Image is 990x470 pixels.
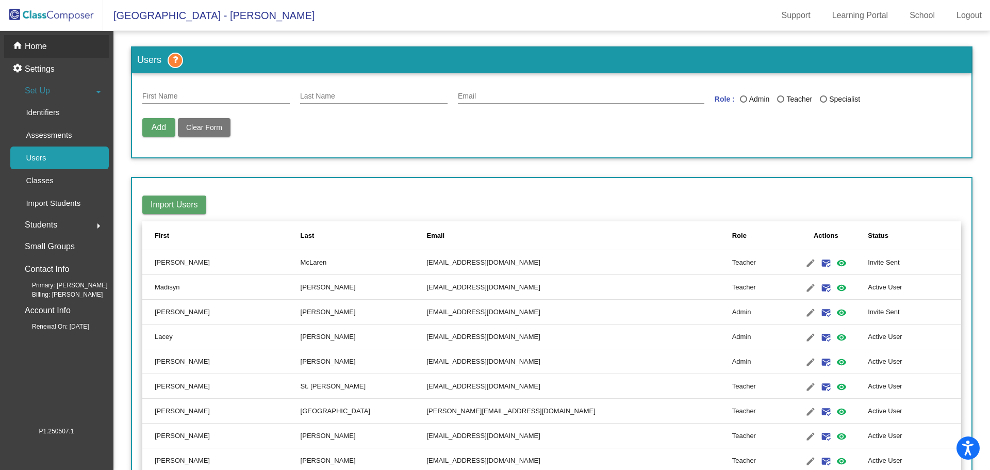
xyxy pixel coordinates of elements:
mat-icon: edit [804,257,817,269]
mat-icon: visibility [835,306,848,319]
td: Teacher [732,374,784,399]
mat-icon: visibility [835,282,848,294]
td: Teacher [732,424,784,448]
td: McLaren [301,250,427,275]
div: Role [732,231,747,241]
mat-icon: mark_email_read [820,406,832,418]
p: Import Students [26,197,80,209]
div: First [155,231,301,241]
td: St. [PERSON_NAME] [301,374,427,399]
td: [EMAIL_ADDRESS][DOMAIN_NAME] [427,349,732,374]
mat-icon: edit [804,306,817,319]
span: Billing: [PERSON_NAME] [15,290,103,299]
mat-icon: mark_email_read [820,430,832,443]
input: E Mail [458,92,704,101]
p: Identifiers [26,106,59,119]
mat-icon: mark_email_read [820,282,832,294]
mat-icon: mark_email_read [820,331,832,344]
span: Primary: [PERSON_NAME] [15,281,108,290]
p: Settings [25,63,55,75]
mat-icon: edit [804,455,817,467]
div: Email [427,231,445,241]
td: [EMAIL_ADDRESS][DOMAIN_NAME] [427,424,732,448]
p: Account Info [25,303,71,318]
button: Add [142,118,175,137]
p: Small Groups [25,239,75,254]
mat-icon: arrow_right [92,220,105,232]
div: Specialist [827,94,860,105]
button: Clear Form [178,118,230,137]
span: Clear Form [186,123,222,132]
span: Renewal On: [DATE] [15,322,89,331]
input: Last Name [300,92,448,101]
mat-icon: mark_email_read [820,455,832,467]
div: First [155,231,169,241]
span: Import Users [151,200,198,209]
td: [PERSON_NAME] [142,300,301,325]
p: Home [25,40,47,53]
div: Status [868,231,888,241]
td: [EMAIL_ADDRESS][DOMAIN_NAME] [427,275,732,300]
td: [EMAIL_ADDRESS][DOMAIN_NAME] [427,325,732,349]
td: [PERSON_NAME] [301,325,427,349]
h3: Users [132,47,971,73]
td: Active User [868,325,961,349]
mat-icon: visibility [835,455,848,467]
td: Teacher [732,399,784,424]
td: [EMAIL_ADDRESS][DOMAIN_NAME] [427,374,732,399]
mat-label: Role : [715,94,735,108]
td: Active User [868,399,961,424]
td: [PERSON_NAME] [301,424,427,448]
td: [PERSON_NAME] [142,424,301,448]
mat-icon: edit [804,356,817,368]
p: Assessments [26,129,72,141]
mat-icon: edit [804,406,817,418]
mat-icon: mark_email_read [820,306,832,319]
input: First Name [142,92,290,101]
a: Learning Portal [824,7,897,24]
td: [PERSON_NAME] [301,275,427,300]
mat-icon: visibility [835,257,848,269]
mat-icon: settings [12,63,25,75]
th: Actions [784,221,868,250]
a: Logout [948,7,990,24]
div: Last [301,231,427,241]
td: Invite Sent [868,300,961,325]
td: [PERSON_NAME] [301,300,427,325]
td: Active User [868,424,961,448]
mat-icon: arrow_drop_down [92,86,105,98]
p: Users [26,152,46,164]
mat-icon: mark_email_read [820,381,832,393]
span: Set Up [25,84,50,98]
td: Teacher [732,250,784,275]
span: Students [25,218,57,232]
td: [PERSON_NAME] [142,374,301,399]
mat-icon: visibility [835,331,848,344]
mat-icon: visibility [835,430,848,443]
mat-icon: edit [804,430,817,443]
mat-icon: edit [804,282,817,294]
span: [GEOGRAPHIC_DATA] - [PERSON_NAME] [103,7,315,24]
mat-icon: home [12,40,25,53]
mat-icon: visibility [835,381,848,393]
td: Lacey [142,325,301,349]
div: Status [868,231,949,241]
td: [PERSON_NAME][EMAIL_ADDRESS][DOMAIN_NAME] [427,399,732,424]
td: [PERSON_NAME] [142,250,301,275]
div: Email [427,231,732,241]
mat-icon: mark_email_read [820,257,832,269]
a: Support [773,7,819,24]
td: Madisyn [142,275,301,300]
td: Active User [868,275,961,300]
td: Active User [868,349,961,374]
td: [EMAIL_ADDRESS][DOMAIN_NAME] [427,300,732,325]
div: Teacher [784,94,812,105]
mat-icon: edit [804,331,817,344]
mat-icon: visibility [835,406,848,418]
p: Classes [26,174,53,187]
td: [PERSON_NAME] [142,349,301,374]
p: Contact Info [25,262,69,277]
mat-radio-group: Last Name [740,94,868,108]
td: [PERSON_NAME] [301,349,427,374]
button: Import Users [142,196,206,214]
